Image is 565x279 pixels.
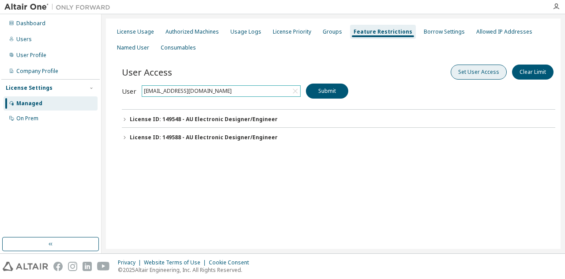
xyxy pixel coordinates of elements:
[122,66,172,78] span: User Access
[142,86,300,96] div: [EMAIL_ADDRESS][DOMAIN_NAME]
[130,116,278,123] div: License ID: 149548 - AU Electronic Designer/Engineer
[122,110,555,129] button: License ID: 149548 - AU Electronic Designer/Engineer
[16,20,45,27] div: Dashboard
[16,36,32,43] div: Users
[53,262,63,271] img: facebook.svg
[209,259,254,266] div: Cookie Consent
[161,44,196,51] div: Consumables
[16,100,42,107] div: Managed
[166,28,219,35] div: Authorized Machines
[122,128,555,147] button: License ID: 149588 - AU Electronic Designer/Engineer
[424,28,465,35] div: Borrow Settings
[143,86,233,96] div: [EMAIL_ADDRESS][DOMAIN_NAME]
[117,44,149,51] div: Named User
[68,262,77,271] img: instagram.svg
[3,262,48,271] img: altair_logo.svg
[323,28,342,35] div: Groups
[83,262,92,271] img: linkedin.svg
[97,262,110,271] img: youtube.svg
[122,88,136,95] label: User
[476,28,532,35] div: Allowed IP Addresses
[117,28,154,35] div: License Usage
[144,259,209,266] div: Website Terms of Use
[118,259,144,266] div: Privacy
[16,115,38,122] div: On Prem
[306,84,348,99] button: Submit
[16,52,46,59] div: User Profile
[4,3,115,11] img: Altair One
[130,134,278,141] div: License ID: 149588 - AU Electronic Designer/Engineer
[451,65,507,80] button: Set User Access
[230,28,261,35] div: Usage Logs
[16,68,58,75] div: Company Profile
[354,28,412,35] div: Feature Restrictions
[512,65,554,80] button: Clear Limit
[6,84,53,92] div: License Settings
[118,266,254,274] p: © 2025 Altair Engineering, Inc. All Rights Reserved.
[273,28,311,35] div: License Priority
